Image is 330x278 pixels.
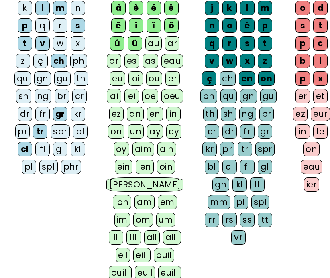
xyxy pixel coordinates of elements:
[202,71,216,86] div: ç
[240,54,255,68] div: x
[110,36,124,51] div: û
[157,160,175,174] div: oin
[239,107,256,121] div: ng
[51,54,67,68] div: ch
[232,177,247,192] div: kl
[222,18,237,33] div: o
[166,107,181,121] div: in
[239,71,255,86] div: en
[124,54,139,68] div: es
[73,124,88,139] div: bl
[147,124,163,139] div: ay
[313,36,328,51] div: c
[34,71,51,86] div: gn
[295,54,310,68] div: b
[147,1,161,15] div: é
[113,195,131,209] div: ion
[240,89,257,103] div: gn
[111,1,126,15] div: â
[115,160,133,174] div: ein
[107,54,121,68] div: or
[61,160,81,174] div: phr
[212,177,229,192] div: gn
[35,89,51,103] div: ng
[53,18,67,33] div: r
[156,213,175,227] div: um
[200,89,217,103] div: ph
[205,18,219,33] div: n
[295,71,310,86] div: p
[164,18,179,33] div: ô
[222,124,237,139] div: dr
[205,124,219,139] div: cr
[303,142,320,156] div: on
[313,89,328,103] div: et
[258,160,272,174] div: gl
[208,195,230,209] div: mm
[220,71,236,86] div: ch
[222,213,237,227] div: rs
[74,71,88,86] div: th
[106,177,183,192] div: [PERSON_NAME]
[128,124,144,139] div: un
[53,1,67,15] div: m
[164,1,179,15] div: ê
[234,195,248,209] div: pl
[16,89,31,103] div: sh
[205,1,219,15] div: j
[238,142,252,156] div: tr
[147,107,163,121] div: en
[220,89,237,103] div: qu
[144,230,160,245] div: ail
[14,71,31,86] div: qu
[111,18,126,33] div: ë
[313,124,328,139] div: te
[22,160,36,174] div: pl
[132,142,155,156] div: aim
[293,107,308,121] div: ez
[18,142,32,156] div: cl
[54,71,71,86] div: gu
[259,107,274,121] div: br
[109,107,124,121] div: ez
[108,124,124,139] div: on
[240,213,255,227] div: ss
[109,230,123,245] div: il
[124,89,139,103] div: ei
[53,107,67,121] div: gr
[240,36,255,51] div: s
[240,160,255,174] div: fl
[157,142,176,156] div: ain
[255,142,275,156] div: spr
[70,54,87,68] div: ph
[205,54,219,68] div: v
[295,124,310,139] div: in
[313,18,328,33] div: t
[251,195,270,209] div: spl
[128,36,142,51] div: ü
[53,142,67,156] div: gl
[295,89,310,103] div: er
[205,160,219,174] div: bl
[114,142,129,156] div: oy
[165,71,180,86] div: er
[147,18,161,33] div: ï
[203,107,218,121] div: th
[311,107,330,121] div: eur
[71,107,85,121] div: kr
[71,1,85,15] div: n
[313,1,328,15] div: d
[295,1,310,15] div: o
[154,248,174,262] div: ouil
[126,230,141,245] div: ill
[107,89,121,103] div: ai
[116,248,130,262] div: eil
[250,177,265,192] div: ll
[143,54,158,68] div: as
[313,54,328,68] div: l
[71,36,85,51] div: x
[258,213,272,227] div: tt
[35,1,50,15] div: l
[220,142,234,156] div: pr
[136,160,154,174] div: ien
